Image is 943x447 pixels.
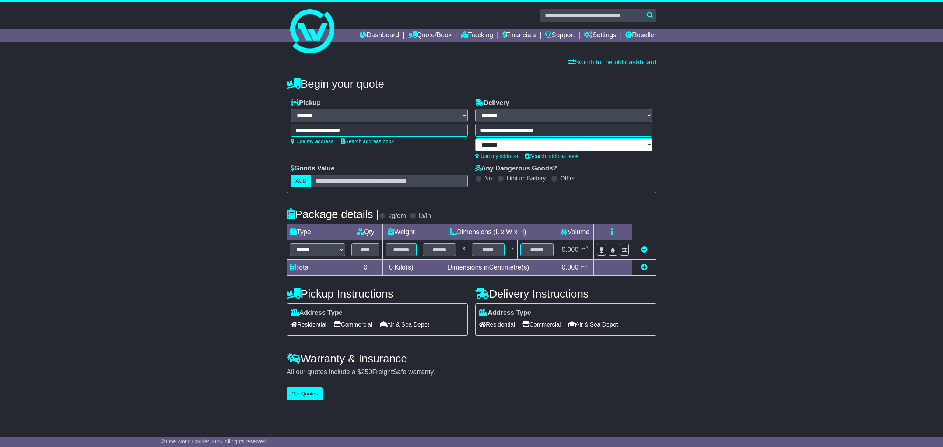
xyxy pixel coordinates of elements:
[388,212,406,220] label: kg/cm
[291,319,326,330] span: Residential
[291,138,333,144] a: Use my address
[580,264,589,271] span: m
[502,29,536,42] a: Financials
[383,224,420,240] td: Weight
[287,288,468,300] h4: Pickup Instructions
[586,245,589,250] sup: 3
[287,352,656,365] h4: Warranty & Insurance
[389,264,393,271] span: 0
[291,165,334,173] label: Goods Value
[508,240,518,260] td: x
[479,309,531,317] label: Address Type
[522,319,561,330] span: Commercial
[408,29,452,42] a: Quote/Book
[506,175,546,182] label: Lithium Battery
[568,319,618,330] span: Air & Sea Depot
[383,260,420,276] td: Kilo(s)
[291,175,311,187] label: AUD
[586,263,589,268] sup: 3
[475,165,557,173] label: Any Dangerous Goods?
[380,319,430,330] span: Air & Sea Depot
[562,246,578,253] span: 0.000
[287,224,348,240] td: Type
[287,208,379,220] h4: Package details |
[479,319,515,330] span: Residential
[334,319,372,330] span: Commercial
[459,240,469,260] td: x
[291,99,321,107] label: Pickup
[584,29,616,42] a: Settings
[484,175,492,182] label: No
[641,264,648,271] a: Add new item
[291,309,343,317] label: Address Type
[360,29,399,42] a: Dashboard
[580,246,589,253] span: m
[557,224,593,240] td: Volume
[420,224,557,240] td: Dimensions (L x W x H)
[568,59,656,66] a: Switch to the old dashboard
[348,224,383,240] td: Qty
[420,260,557,276] td: Dimensions in Centimetre(s)
[525,153,578,159] a: Search address book
[475,99,509,107] label: Delivery
[287,260,348,276] td: Total
[461,29,493,42] a: Tracking
[545,29,575,42] a: Support
[341,138,394,144] a: Search address book
[161,439,267,444] span: © One World Courier 2025. All rights reserved.
[641,246,648,253] a: Remove this item
[625,29,656,42] a: Reseller
[348,260,383,276] td: 0
[562,264,578,271] span: 0.000
[287,78,656,90] h4: Begin your quote
[361,368,372,376] span: 250
[475,153,518,159] a: Use my address
[287,368,656,376] div: All our quotes include a $ FreightSafe warranty.
[419,212,431,220] label: lb/in
[287,387,323,400] button: Get Quotes
[560,175,575,182] label: Other
[475,288,656,300] h4: Delivery Instructions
